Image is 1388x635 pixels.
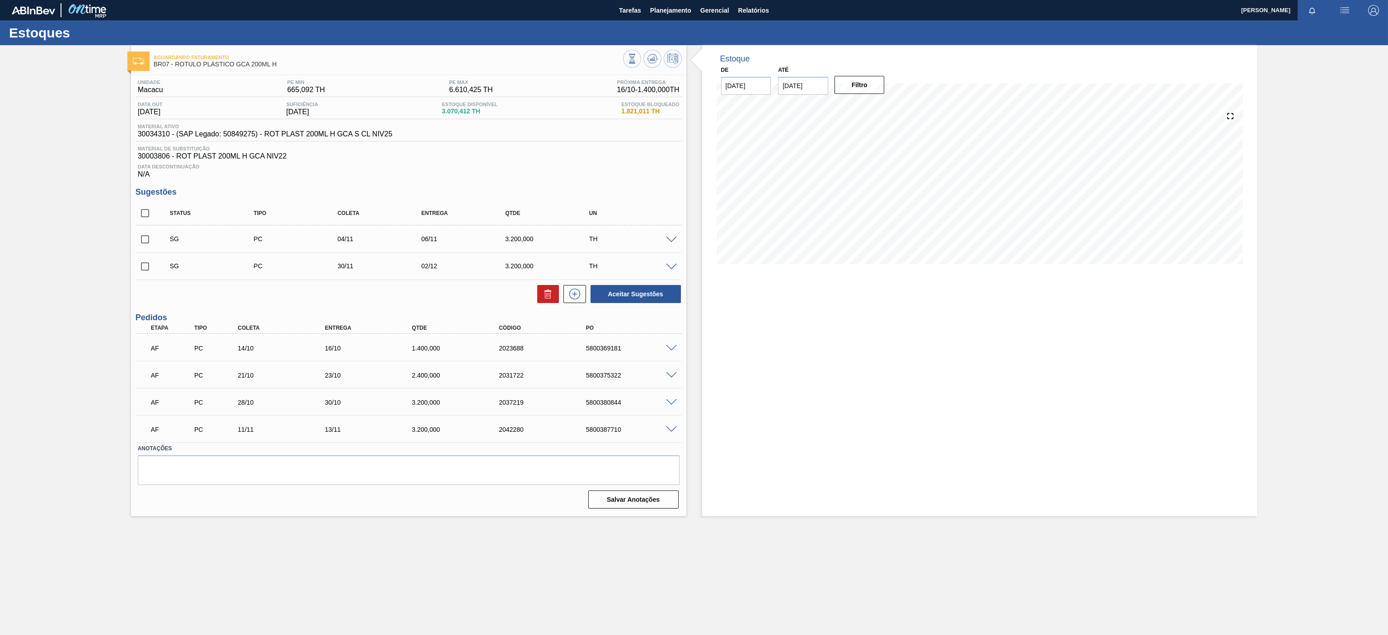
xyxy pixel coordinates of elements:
[778,67,788,73] label: Até
[1368,5,1379,16] img: Logout
[584,345,684,352] div: 5800369181
[251,210,348,216] div: Tipo
[149,392,197,412] div: Aguardando Faturamento
[168,235,264,243] div: Sugestão Criada
[12,6,55,14] img: TNhmsLtSVTkK8tSr43FrP2fwEKptu5GPRR3wAAAABJRU5ErkJggg==
[138,102,163,107] span: Data out
[442,102,497,107] span: Estoque Disponível
[584,399,684,406] div: 5800380844
[621,108,679,115] span: 1.821,011 TH
[497,372,597,379] div: 2031722
[192,325,240,331] div: Tipo
[151,426,194,433] p: AF
[778,77,828,95] input: dd/mm/yyyy
[410,426,510,433] div: 3.200,000
[323,426,423,433] div: 13/11/2025
[623,50,641,68] button: Visão Geral dos Estoques
[617,86,680,94] span: 16/10 - 1.400,000 TH
[136,313,682,322] h3: Pedidos
[151,372,194,379] p: AF
[503,235,600,243] div: 3.200,000
[323,325,423,331] div: Entrega
[323,399,423,406] div: 30/10/2025
[410,399,510,406] div: 3.200,000
[721,67,729,73] label: De
[621,102,679,107] span: Estoque Bloqueado
[419,210,516,216] div: Entrega
[235,325,336,331] div: Coleta
[497,399,597,406] div: 2037219
[584,372,684,379] div: 5800375322
[587,235,684,243] div: TH
[335,262,432,270] div: 30/11/2025
[138,442,680,455] label: Anotações
[138,130,393,138] span: 30034310 - (SAP Legado: 50849275) - ROT PLAST 200ML H GCA S CL NIV25
[154,61,623,68] span: BR07 - RÓTULO PLÁSTICO GCA 200ML H
[419,235,516,243] div: 06/11/2025
[286,108,318,116] span: [DATE]
[835,76,885,94] button: Filtro
[235,372,336,379] div: 21/10/2025
[151,399,194,406] p: AF
[192,372,240,379] div: Pedido de Compra
[419,262,516,270] div: 02/12/2025
[497,426,597,433] div: 2042280
[149,420,197,439] div: Aguardando Faturamento
[149,338,197,358] div: Aguardando Faturamento
[410,325,510,331] div: Qtde
[738,5,769,16] span: Relatórios
[138,146,680,151] span: Material de Substituição
[588,490,679,509] button: Salvar Anotações
[410,345,510,352] div: 1.400,000
[721,77,771,95] input: dd/mm/yyyy
[138,108,163,116] span: [DATE]
[323,345,423,352] div: 16/10/2025
[251,235,348,243] div: Pedido de Compra
[192,426,240,433] div: Pedido de Compra
[235,345,336,352] div: 14/10/2025
[617,79,680,85] span: Próxima Entrega
[586,284,682,304] div: Aceitar Sugestões
[587,262,684,270] div: TH
[559,285,586,303] div: Nova sugestão
[138,164,680,169] span: Data Descontinuação
[619,5,641,16] span: Tarefas
[151,345,194,352] p: AF
[497,325,597,331] div: Código
[449,86,493,94] span: 6.610,425 TH
[449,79,493,85] span: PE MAX
[335,210,432,216] div: Coleta
[235,426,336,433] div: 11/11/2025
[192,399,240,406] div: Pedido de Compra
[9,28,169,38] h1: Estoques
[323,372,423,379] div: 23/10/2025
[591,285,681,303] button: Aceitar Sugestões
[584,426,684,433] div: 5800387710
[497,345,597,352] div: 2023688
[643,50,661,68] button: Atualizar Gráfico
[533,285,559,303] div: Excluir Sugestões
[503,210,600,216] div: Qtde
[287,79,325,85] span: PE MIN
[235,399,336,406] div: 28/10/2025
[1298,4,1327,17] button: Notificações
[410,372,510,379] div: 2.400,000
[192,345,240,352] div: Pedido de Compra
[584,325,684,331] div: PO
[700,5,729,16] span: Gerencial
[335,235,432,243] div: 04/11/2025
[168,210,264,216] div: Status
[287,86,325,94] span: 665,092 TH
[149,365,197,385] div: Aguardando Faturamento
[251,262,348,270] div: Pedido de Compra
[286,102,318,107] span: Suficiência
[1339,5,1350,16] img: userActions
[138,86,163,94] span: Macacu
[650,5,691,16] span: Planejamento
[136,160,682,178] div: N/A
[133,58,144,65] img: Ícone
[587,210,684,216] div: UN
[664,50,682,68] button: Programar Estoque
[442,108,497,115] span: 3.070,412 TH
[154,55,623,60] span: Aguardando Faturamento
